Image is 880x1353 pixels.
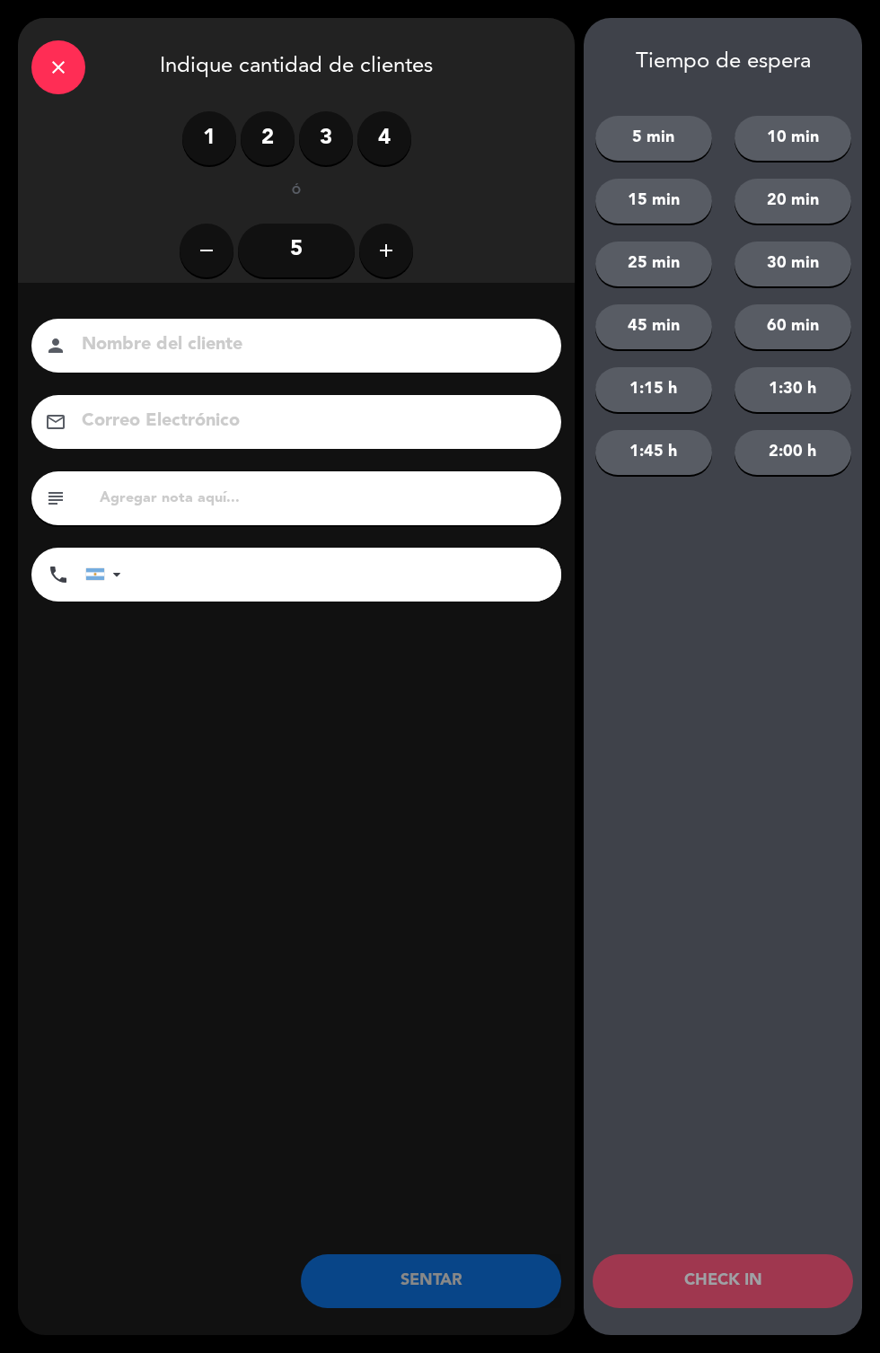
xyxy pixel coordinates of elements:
i: subject [45,488,66,509]
button: 2:00 h [735,430,851,475]
button: 25 min [595,242,712,286]
button: 1:30 h [735,367,851,412]
button: add [359,224,413,277]
div: Argentina: +54 [86,549,128,601]
label: 3 [299,111,353,165]
input: Correo Electrónico [80,406,538,437]
button: 1:45 h [595,430,712,475]
i: close [48,57,69,78]
i: person [45,335,66,356]
i: add [375,240,397,261]
label: 2 [241,111,295,165]
button: 30 min [735,242,851,286]
div: Indique cantidad de clientes [18,18,575,111]
button: remove [180,224,233,277]
i: remove [196,240,217,261]
button: CHECK IN [593,1254,853,1308]
button: 45 min [595,304,712,349]
button: 5 min [595,116,712,161]
i: phone [48,564,69,585]
input: Agregar nota aquí... [98,486,548,511]
input: Nombre del cliente [80,329,538,361]
label: 4 [357,111,411,165]
button: 10 min [735,116,851,161]
label: 1 [182,111,236,165]
button: SENTAR [301,1254,561,1308]
button: 60 min [735,304,851,349]
button: 15 min [595,179,712,224]
div: ó [268,183,326,201]
i: email [45,411,66,433]
div: Tiempo de espera [584,49,862,75]
button: 20 min [735,179,851,224]
button: 1:15 h [595,367,712,412]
